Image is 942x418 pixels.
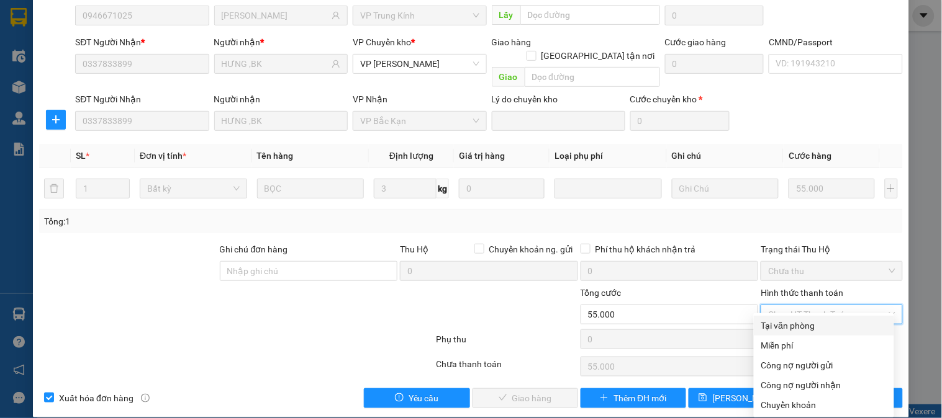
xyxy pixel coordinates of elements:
div: CMND/Passport [769,35,902,49]
div: Chưa thanh toán [435,357,579,379]
input: VD: Bàn, Ghế [257,179,365,198]
span: Yêu cầu [409,391,439,405]
span: Chọn HT Thanh Toán [768,305,895,324]
span: SL [76,151,86,161]
div: VP Nhận [353,92,486,106]
span: Thu Hộ [400,244,428,254]
label: Hình thức thanh toán [761,288,843,298]
span: Tổng cước [581,288,622,298]
button: checkGiao hàng [473,388,578,408]
div: Trạng thái Thu Hộ [761,242,902,256]
span: user [332,60,340,68]
span: Thêm ĐH mới [614,391,666,405]
span: VP Hoàng Gia [360,55,479,73]
div: Chuyển khoản [761,398,887,412]
span: Phí thu hộ khách nhận trả [591,242,701,256]
th: Ghi chú [667,144,784,168]
span: kg [437,179,449,198]
span: Giao hàng [492,37,532,47]
input: Ghi Chú [672,179,779,198]
label: Ghi chú đơn hàng [220,244,288,254]
button: save[PERSON_NAME] chuyển hoàn [689,388,794,408]
span: VP Bắc Kạn [360,112,479,130]
div: Người nhận [214,35,348,49]
button: delete [44,179,64,198]
div: Công nợ người nhận [761,378,887,392]
input: Cước giao hàng [665,54,764,74]
div: SĐT Người Nhận [75,92,209,106]
span: Định lượng [389,151,433,161]
button: plusThêm ĐH mới [581,388,686,408]
div: SĐT Người Nhận [75,35,209,49]
div: Tổng: 1 [44,215,365,228]
div: Cước chuyển kho [630,92,730,106]
span: Cước hàng [789,151,831,161]
input: Dọc đường [520,5,660,25]
th: Loại phụ phí [550,144,667,168]
span: Xuất hóa đơn hàng [54,391,138,405]
input: Tên người gửi [222,9,329,22]
label: Cước giao hàng [665,37,727,47]
input: 0 [459,179,545,198]
div: Cước gửi hàng sẽ được ghi vào công nợ của người nhận [754,375,894,395]
input: Cước lấy hàng [665,6,764,25]
b: GỬI : VP Bắc Kạn [16,84,148,105]
div: Cước gửi hàng sẽ được ghi vào công nợ của người gửi [754,355,894,375]
span: VP Trung Kính [360,6,479,25]
input: Tên người nhận [222,57,329,71]
img: logo.jpg [16,16,109,78]
div: Phụ thu [435,332,579,354]
div: Người nhận [214,92,348,106]
span: user [332,11,340,20]
button: exclamation-circleYêu cầu [364,388,469,408]
span: plus [47,115,65,125]
li: 271 - [PERSON_NAME] - [GEOGRAPHIC_DATA] - [GEOGRAPHIC_DATA] [116,30,519,46]
span: [GEOGRAPHIC_DATA] tận nơi [537,49,660,63]
span: save [699,393,707,403]
span: Chưa thu [768,262,895,280]
span: VP Chuyển kho [353,37,411,47]
span: Chuyển khoản ng. gửi [484,242,578,256]
div: Lý do chuyển kho [492,92,625,106]
span: Bất kỳ [147,179,240,198]
input: 0 [789,179,874,198]
div: Tại văn phòng [761,319,887,332]
span: Giá trị hàng [459,151,505,161]
span: Lấy [492,5,520,25]
div: Miễn phí [761,339,887,352]
button: plus [46,110,66,130]
span: plus [600,393,609,403]
span: Tên hàng [257,151,294,161]
span: exclamation-circle [395,393,404,403]
span: Giao [492,67,525,87]
span: Đơn vị tính [140,151,186,161]
input: Dọc đường [525,67,660,87]
span: info-circle [141,394,150,402]
input: Ghi chú đơn hàng [220,261,398,281]
span: [PERSON_NAME] chuyển hoàn [712,391,830,405]
button: plus [885,179,898,198]
div: Công nợ người gửi [761,358,887,372]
